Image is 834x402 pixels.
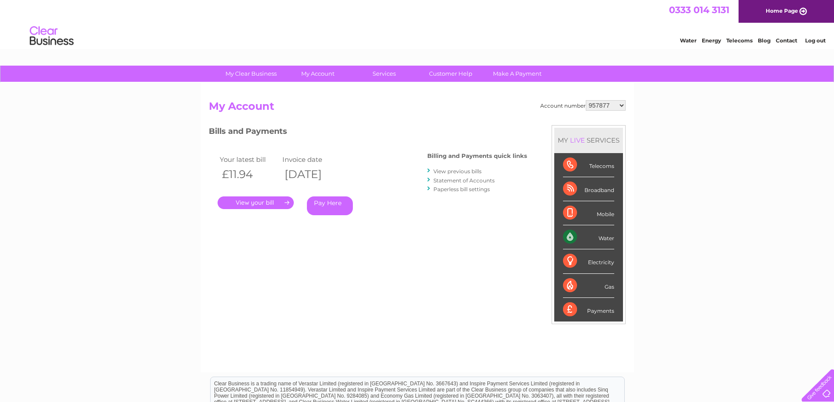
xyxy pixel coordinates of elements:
[282,66,354,82] a: My Account
[433,177,495,184] a: Statement of Accounts
[669,4,729,15] a: 0333 014 3131
[433,186,490,192] a: Paperless bill settings
[209,100,626,117] h2: My Account
[433,168,482,175] a: View previous bills
[280,154,343,165] td: Invoice date
[554,128,623,153] div: MY SERVICES
[758,37,771,44] a: Blog
[209,125,527,140] h3: Bills and Payments
[563,153,614,177] div: Telecoms
[218,196,294,209] a: .
[563,274,614,298] div: Gas
[218,165,281,183] th: £11.94
[702,37,721,44] a: Energy
[776,37,797,44] a: Contact
[218,154,281,165] td: Your latest bill
[29,23,74,49] img: logo.png
[307,196,353,215] a: Pay Here
[680,37,697,44] a: Water
[481,66,553,82] a: Make A Payment
[805,37,826,44] a: Log out
[563,225,614,249] div: Water
[427,153,527,159] h4: Billing and Payments quick links
[540,100,626,111] div: Account number
[563,201,614,225] div: Mobile
[280,165,343,183] th: [DATE]
[211,5,624,42] div: Clear Business is a trading name of Verastar Limited (registered in [GEOGRAPHIC_DATA] No. 3667643...
[215,66,287,82] a: My Clear Business
[563,177,614,201] div: Broadband
[348,66,420,82] a: Services
[563,249,614,273] div: Electricity
[568,136,587,144] div: LIVE
[726,37,753,44] a: Telecoms
[563,298,614,322] div: Payments
[415,66,487,82] a: Customer Help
